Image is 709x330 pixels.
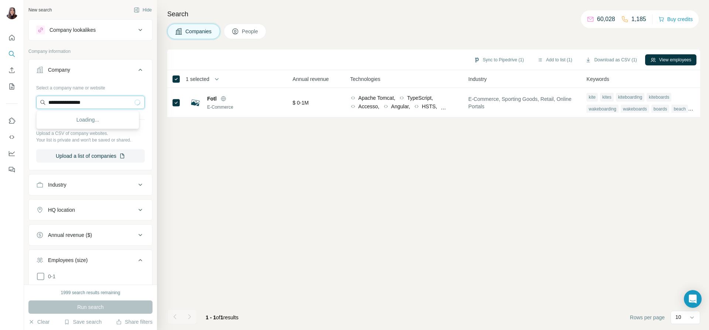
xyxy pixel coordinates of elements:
[38,112,137,127] div: Loading...
[6,31,18,44] button: Quick start
[6,64,18,77] button: Enrich CSV
[216,314,220,320] span: of
[64,318,102,326] button: Save search
[49,26,96,34] div: Company lookalikes
[647,93,671,102] div: kiteboards
[616,93,644,102] div: kiteboarding
[29,201,152,219] button: HQ location
[207,95,217,102] span: Fotl
[6,130,18,144] button: Use Surfe API
[48,231,92,239] div: Annual revenue ($)
[6,114,18,127] button: Use Surfe on LinkedIn
[658,14,693,24] button: Buy credits
[36,137,145,143] p: Your list is private and won't be saved or shared.
[36,149,145,163] button: Upload a list of companies
[242,28,259,35] span: People
[6,80,18,93] button: My lists
[45,273,55,280] span: 0-1
[6,163,18,176] button: Feedback
[468,95,578,110] span: E-Commerce, Sporting Goods, Retail, Online Portals
[186,75,209,83] span: 1 selected
[675,313,681,321] p: 10
[116,318,153,326] button: Share filters
[684,290,702,308] div: Open Intercom Messenger
[358,94,395,102] span: Apache Tomcat,
[6,7,18,19] img: Avatar
[207,104,287,110] div: E-Commerce
[407,94,433,102] span: TypeScript,
[28,318,49,326] button: Clear
[29,251,152,272] button: Employees (size)
[6,147,18,160] button: Dashboard
[600,93,614,102] div: kites
[36,130,145,137] p: Upload a CSV of company websites.
[36,82,145,91] div: Select a company name or website
[28,7,52,13] div: New search
[645,54,696,65] button: View employees
[671,105,688,113] div: beach
[29,226,152,244] button: Annual revenue ($)
[206,314,216,320] span: 1 - 1
[597,15,615,24] p: 60,028
[350,75,380,83] span: Technologies
[48,256,88,264] div: Employees (size)
[586,93,598,102] div: kite
[61,289,120,296] div: 1999 search results remaining
[358,103,379,110] span: Accesso,
[206,314,239,320] span: results
[468,75,487,83] span: Industry
[29,21,152,39] button: Company lookalikes
[631,15,646,24] p: 1,185
[167,9,700,19] h4: Search
[422,103,437,110] span: HSTS,
[630,314,665,321] span: Rows per page
[220,314,223,320] span: 1
[129,4,157,16] button: Hide
[532,54,578,65] button: Add to list (1)
[391,103,410,110] span: Angular,
[28,48,153,55] p: Company information
[580,54,642,65] button: Download as CSV (1)
[29,61,152,82] button: Company
[48,206,75,214] div: HQ location
[469,54,529,65] button: Sync to Pipedrive (1)
[292,100,309,106] span: $ 0-1M
[48,181,66,188] div: Industry
[292,75,329,83] span: Annual revenue
[48,66,70,74] div: Company
[621,105,649,113] div: wakeboards
[6,47,18,61] button: Search
[29,176,152,194] button: Industry
[651,105,669,113] div: boards
[586,105,619,113] div: wakeboarding
[185,28,212,35] span: Companies
[189,97,201,109] img: Logo of Fotl
[586,75,609,83] span: Keywords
